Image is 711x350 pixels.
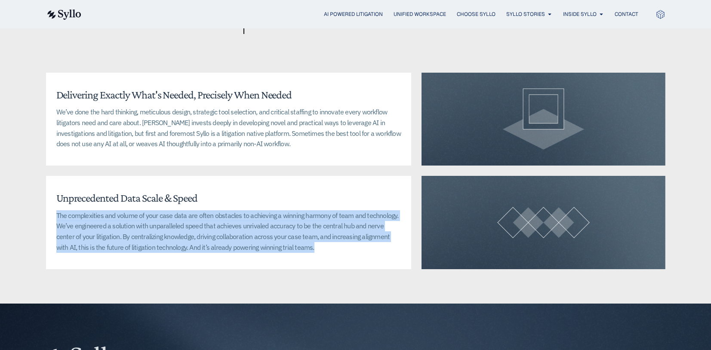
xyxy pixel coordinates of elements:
[56,191,198,205] h4: Unprecedented Data Scale & Speed
[56,88,292,101] h4: Delivering Exactly What's Needed, Precisely When Needed
[56,107,401,149] p: We’ve done the hard thinking, meticulous design, strategic tool selection, and critical staffing ...
[457,10,496,18] a: Choose Syllo
[46,9,81,20] img: syllo
[56,210,401,253] p: The complexities and volume of your case data are often obstacles to achieving a winning harmony ...
[563,10,597,18] a: Inside Syllo
[394,10,446,18] a: Unified Workspace
[46,3,244,31] span: for Each Workflow
[98,10,638,18] div: Menu Toggle
[324,10,383,18] a: AI Powered Litigation
[98,10,638,18] nav: Menu
[506,10,545,18] a: Syllo Stories
[615,10,638,18] a: Contact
